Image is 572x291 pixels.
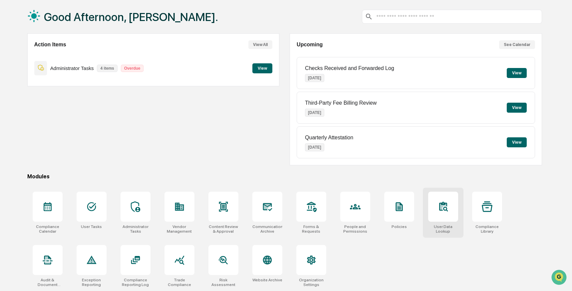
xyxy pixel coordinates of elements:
[121,224,150,234] div: Administrator Tasks
[208,224,238,234] div: Content Review & Approval
[305,143,324,151] p: [DATE]
[164,224,194,234] div: Vendor Management
[48,85,54,90] div: 🗄️
[507,103,527,113] button: View
[252,278,282,282] div: Website Archive
[44,10,218,24] h1: Good Afternoon, [PERSON_NAME].
[13,97,42,103] span: Data Lookup
[7,14,121,25] p: How can we help?
[248,40,272,49] button: View All
[305,65,394,71] p: Checks Received and Forwarded Log
[472,224,502,234] div: Compliance Library
[46,81,85,93] a: 🗄️Attestations
[296,278,326,287] div: Organization Settings
[97,65,117,72] p: 4 items
[4,94,45,106] a: 🔎Data Lookup
[507,68,527,78] button: View
[305,109,324,117] p: [DATE]
[252,63,272,73] button: View
[50,65,94,71] p: Administrator Tasks
[55,84,83,91] span: Attestations
[7,97,12,103] div: 🔎
[392,224,407,229] div: Policies
[33,224,63,234] div: Compliance Calendar
[551,269,569,287] iframe: Open customer support
[13,84,43,91] span: Preclearance
[121,65,144,72] p: Overdue
[7,85,12,90] div: 🖐️
[27,173,542,180] div: Modules
[81,224,102,229] div: User Tasks
[499,40,535,49] button: See Calendar
[252,65,272,71] a: View
[47,113,81,118] a: Powered byPylon
[4,81,46,93] a: 🖐️Preclearance
[77,278,107,287] div: Exception Reporting
[252,224,282,234] div: Communications Archive
[7,51,19,63] img: 1746055101610-c473b297-6a78-478c-a979-82029cc54cd1
[507,137,527,147] button: View
[23,51,109,58] div: Start new chat
[428,224,458,234] div: User Data Lookup
[297,42,323,48] h2: Upcoming
[33,278,63,287] div: Audit & Document Logs
[121,278,150,287] div: Compliance Reporting Log
[305,135,353,141] p: Quarterly Attestation
[113,53,121,61] button: Start new chat
[305,100,377,106] p: Third-Party Fee Billing Review
[296,224,326,234] div: Forms & Requests
[340,224,370,234] div: People and Permissions
[34,42,66,48] h2: Action Items
[23,58,84,63] div: We're available if you need us!
[305,74,324,82] p: [DATE]
[208,278,238,287] div: Risk Assessment
[164,278,194,287] div: Trade Compliance
[66,113,81,118] span: Pylon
